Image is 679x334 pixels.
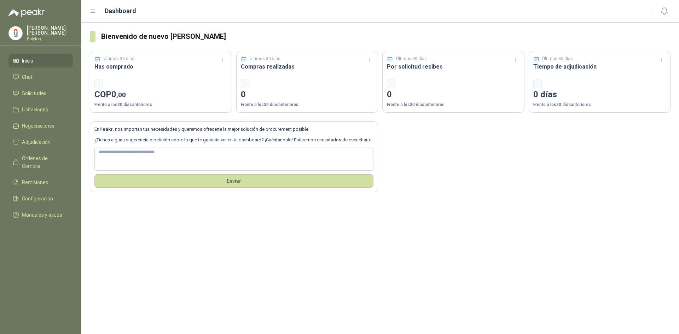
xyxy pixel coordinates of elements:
span: Inicio [22,57,33,65]
a: Licitaciones [8,103,73,116]
p: 0 días [533,88,666,101]
p: Polylon [27,37,73,41]
span: Solicitudes [22,89,46,97]
p: Frente a los 30 días anteriores [387,101,520,108]
p: COP [94,88,227,101]
span: ,00 [116,91,126,99]
span: Negociaciones [22,122,54,130]
a: Configuración [8,192,73,205]
a: Remisiones [8,176,73,189]
a: Inicio [8,54,73,68]
a: Manuales y ayuda [8,208,73,222]
p: Últimos 30 días [104,55,134,62]
a: Chat [8,70,73,84]
p: En , nos importan tus necesidades y queremos ofrecerte la mejor solución de procurement posible. [94,126,373,133]
button: Envíar [94,174,373,188]
div: - [387,80,395,88]
img: Logo peakr [8,8,45,17]
p: 0 [387,88,520,101]
div: - [533,80,542,88]
div: - [241,80,249,88]
p: ¿Tienes alguna sugerencia o petición sobre lo que te gustaría ver en tu dashboard? ¡Cuéntanoslo! ... [94,136,373,143]
h3: Tiempo de adjudicación [533,62,666,71]
a: Negociaciones [8,119,73,133]
a: Adjudicación [8,135,73,149]
span: Licitaciones [22,106,48,113]
p: Últimos 30 días [542,55,573,62]
span: Configuración [22,195,53,203]
span: Manuales y ayuda [22,211,62,219]
p: Últimos 30 días [250,55,280,62]
p: Frente a los 30 días anteriores [94,101,227,108]
span: Adjudicación [22,138,51,146]
a: Solicitudes [8,87,73,100]
b: Peakr [99,127,113,132]
h3: Compras realizadas [241,62,374,71]
h3: Por solicitud recibes [387,62,520,71]
span: Órdenes de Compra [22,154,66,170]
p: [PERSON_NAME] [PERSON_NAME] [27,25,73,35]
p: Últimos 30 días [396,55,427,62]
h1: Dashboard [105,6,136,16]
span: Chat [22,73,33,81]
a: Órdenes de Compra [8,152,73,173]
p: Frente a los 30 días anteriores [533,101,666,108]
h3: Has comprado [94,62,227,71]
span: 0 [111,89,126,99]
div: - [94,80,103,88]
span: Remisiones [22,178,48,186]
p: Frente a los 30 días anteriores [241,101,374,108]
img: Company Logo [9,27,22,40]
h3: Bienvenido de nuevo [PERSON_NAME] [101,31,671,42]
p: 0 [241,88,374,101]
